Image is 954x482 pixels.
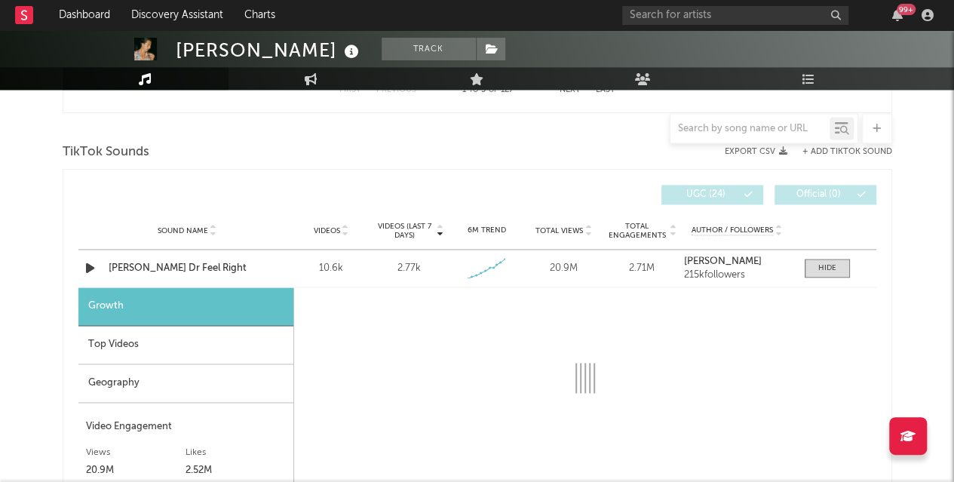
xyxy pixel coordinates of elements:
[787,148,892,156] button: + Add TikTok Sound
[692,226,773,235] span: Author / Followers
[186,443,286,461] div: Likes
[489,87,498,94] span: of
[176,38,363,63] div: [PERSON_NAME]
[897,4,916,15] div: 99 +
[397,261,420,276] div: 2.77k
[892,9,903,21] button: 99+
[446,81,529,100] div: 1 5 127
[684,256,762,266] strong: [PERSON_NAME]
[606,222,667,240] span: Total Engagements
[109,261,266,276] a: [PERSON_NAME] Dr Feel Right
[684,256,789,267] a: [PERSON_NAME]
[86,461,186,479] div: 20.9M
[373,222,434,240] span: Videos (last 7 days)
[382,38,476,60] button: Track
[802,148,892,156] button: + Add TikTok Sound
[469,87,478,94] span: to
[339,86,361,94] button: First
[314,226,340,235] span: Videos
[560,86,581,94] button: Next
[671,190,741,199] span: UGC ( 24 )
[158,226,208,235] span: Sound Name
[86,418,286,436] div: Video Engagement
[596,86,615,94] button: Last
[529,261,599,276] div: 20.9M
[535,226,583,235] span: Total Views
[78,364,293,403] div: Geography
[78,326,293,364] div: Top Videos
[376,86,416,94] button: Previous
[684,270,789,281] div: 215k followers
[670,123,830,135] input: Search by song name or URL
[78,287,293,326] div: Growth
[775,185,876,204] button: Official(0)
[186,461,286,479] div: 2.52M
[622,6,848,25] input: Search for artists
[86,443,186,461] div: Views
[296,261,367,276] div: 10.6k
[725,147,787,156] button: Export CSV
[784,190,854,199] span: Official ( 0 )
[661,185,763,204] button: UGC(24)
[606,261,676,276] div: 2.71M
[451,225,521,236] div: 6M Trend
[63,143,149,161] span: TikTok Sounds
